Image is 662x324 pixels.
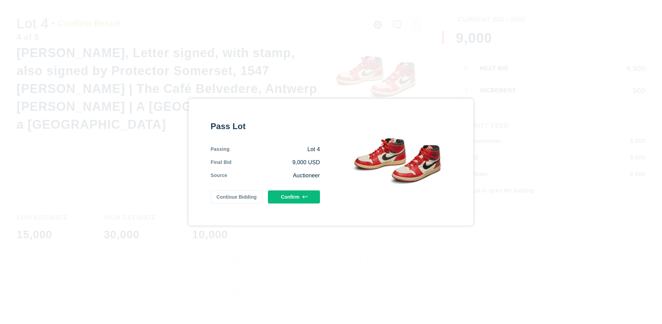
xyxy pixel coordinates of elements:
[230,146,320,153] div: Lot 4
[211,146,230,153] div: Passing
[268,190,320,203] button: Confirm
[211,159,232,166] div: Final Bid
[232,159,320,166] div: 9,000 USD
[211,190,263,203] button: Continue Bidding
[211,172,228,179] div: Source
[227,172,320,179] div: Auctioneer
[211,121,320,132] div: Pass Lot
